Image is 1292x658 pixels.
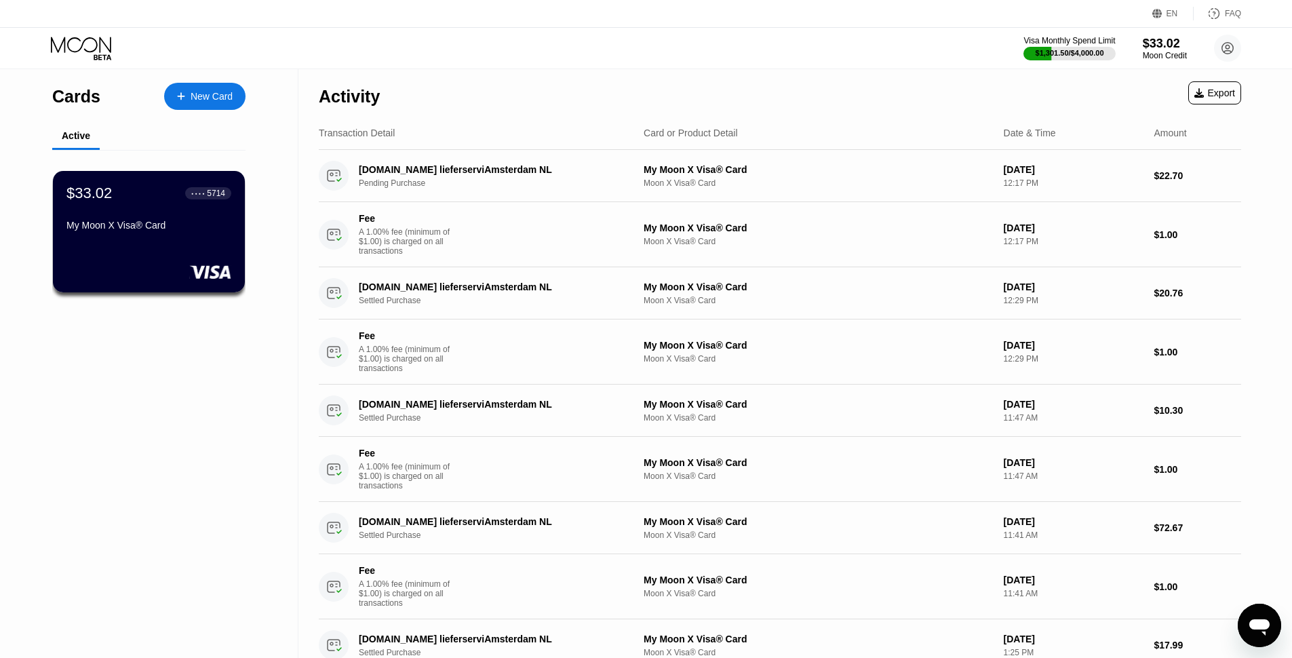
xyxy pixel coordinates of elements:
div: Moon X Visa® Card [644,354,993,364]
div: Settled Purchase [359,648,642,657]
div: Visa Monthly Spend Limit$1,301.50/$4,000.00 [1023,36,1115,60]
div: [DOMAIN_NAME] lieferserviAmsterdam NL [359,399,622,410]
div: A 1.00% fee (minimum of $1.00) is charged on all transactions [359,345,461,373]
div: [DOMAIN_NAME] lieferserviAmsterdam NLSettled PurchaseMy Moon X Visa® CardMoon X Visa® Card[DATE]1... [319,502,1241,554]
div: $1.00 [1154,581,1241,592]
iframe: Schaltfläche zum Öffnen des Messaging-Fensters [1238,604,1281,647]
div: Settled Purchase [359,530,642,540]
div: [DOMAIN_NAME] lieferserviAmsterdam NL [359,634,622,644]
div: [DATE] [1004,222,1143,233]
div: 5714 [207,189,225,198]
div: A 1.00% fee (minimum of $1.00) is charged on all transactions [359,462,461,490]
div: ● ● ● ● [191,191,205,195]
div: [DOMAIN_NAME] lieferserviAmsterdam NL [359,282,622,292]
div: $72.67 [1154,522,1241,533]
div: Moon X Visa® Card [644,178,993,188]
div: 12:17 PM [1004,237,1143,246]
div: New Card [191,91,233,102]
div: My Moon X Visa® Card [644,282,993,292]
div: My Moon X Visa® Card [644,634,993,644]
div: $10.30 [1154,405,1241,416]
div: $20.76 [1154,288,1241,298]
div: Pending Purchase [359,178,642,188]
div: Cards [52,87,100,107]
div: EN [1152,7,1194,20]
div: Moon X Visa® Card [644,530,993,540]
div: A 1.00% fee (minimum of $1.00) is charged on all transactions [359,227,461,256]
div: Transaction Detail [319,128,395,138]
div: Fee [359,565,454,576]
div: My Moon X Visa® Card [644,457,993,468]
div: Moon X Visa® Card [644,237,993,246]
div: [DATE] [1004,399,1143,410]
div: Card or Product Detail [644,128,738,138]
div: Settled Purchase [359,413,642,423]
div: Fee [359,330,454,341]
div: $1.00 [1154,464,1241,475]
div: [DATE] [1004,575,1143,585]
div: [DOMAIN_NAME] lieferserviAmsterdam NLSettled PurchaseMy Moon X Visa® CardMoon X Visa® Card[DATE]1... [319,385,1241,437]
div: 12:29 PM [1004,296,1143,305]
div: [DATE] [1004,634,1143,644]
div: FeeA 1.00% fee (minimum of $1.00) is charged on all transactionsMy Moon X Visa® CardMoon X Visa® ... [319,437,1241,502]
div: $1,301.50 / $4,000.00 [1036,49,1104,57]
div: 12:17 PM [1004,178,1143,188]
div: My Moon X Visa® Card [66,220,231,231]
div: FAQ [1225,9,1241,18]
div: My Moon X Visa® Card [644,164,993,175]
div: $22.70 [1154,170,1241,181]
div: 11:47 AM [1004,471,1143,481]
div: FeeA 1.00% fee (minimum of $1.00) is charged on all transactionsMy Moon X Visa® CardMoon X Visa® ... [319,320,1241,385]
div: Moon Credit [1143,51,1187,60]
div: [DATE] [1004,457,1143,468]
div: $33.02Moon Credit [1143,37,1187,60]
div: Moon X Visa® Card [644,471,993,481]
div: My Moon X Visa® Card [644,575,993,585]
div: Active [62,130,90,141]
div: $1.00 [1154,347,1241,357]
div: Fee [359,448,454,459]
div: $33.02 [1143,37,1187,51]
div: Amount [1154,128,1186,138]
div: FeeA 1.00% fee (minimum of $1.00) is charged on all transactionsMy Moon X Visa® CardMoon X Visa® ... [319,202,1241,267]
div: [DATE] [1004,516,1143,527]
div: My Moon X Visa® Card [644,399,993,410]
div: 12:29 PM [1004,354,1143,364]
div: [DOMAIN_NAME] lieferserviAmsterdam NL [359,516,622,527]
div: [DOMAIN_NAME] lieferserviAmsterdam NLSettled PurchaseMy Moon X Visa® CardMoon X Visa® Card[DATE]1... [319,267,1241,320]
div: $33.02 [66,185,112,202]
div: 1:25 PM [1004,648,1143,657]
div: $33.02● ● ● ●5714My Moon X Visa® Card [53,171,245,292]
div: Date & Time [1004,128,1056,138]
div: [DATE] [1004,164,1143,175]
div: A 1.00% fee (minimum of $1.00) is charged on all transactions [359,579,461,608]
div: [DATE] [1004,340,1143,351]
div: [DOMAIN_NAME] lieferserviAmsterdam NLPending PurchaseMy Moon X Visa® CardMoon X Visa® Card[DATE]1... [319,150,1241,202]
div: 11:41 AM [1004,589,1143,598]
div: Export [1194,88,1235,98]
div: Moon X Visa® Card [644,589,993,598]
div: My Moon X Visa® Card [644,516,993,527]
div: Visa Monthly Spend Limit [1023,36,1115,45]
div: [DATE] [1004,282,1143,292]
div: New Card [164,83,246,110]
div: My Moon X Visa® Card [644,222,993,233]
div: Moon X Visa® Card [644,296,993,305]
div: Moon X Visa® Card [644,648,993,657]
div: 11:47 AM [1004,413,1143,423]
div: FeeA 1.00% fee (minimum of $1.00) is charged on all transactionsMy Moon X Visa® CardMoon X Visa® ... [319,554,1241,619]
div: Settled Purchase [359,296,642,305]
div: [DOMAIN_NAME] lieferserviAmsterdam NL [359,164,622,175]
div: $1.00 [1154,229,1241,240]
div: FAQ [1194,7,1241,20]
div: My Moon X Visa® Card [644,340,993,351]
div: 11:41 AM [1004,530,1143,540]
div: $17.99 [1154,640,1241,651]
div: Fee [359,213,454,224]
div: Activity [319,87,380,107]
div: Export [1188,81,1241,104]
div: EN [1167,9,1178,18]
div: Moon X Visa® Card [644,413,993,423]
